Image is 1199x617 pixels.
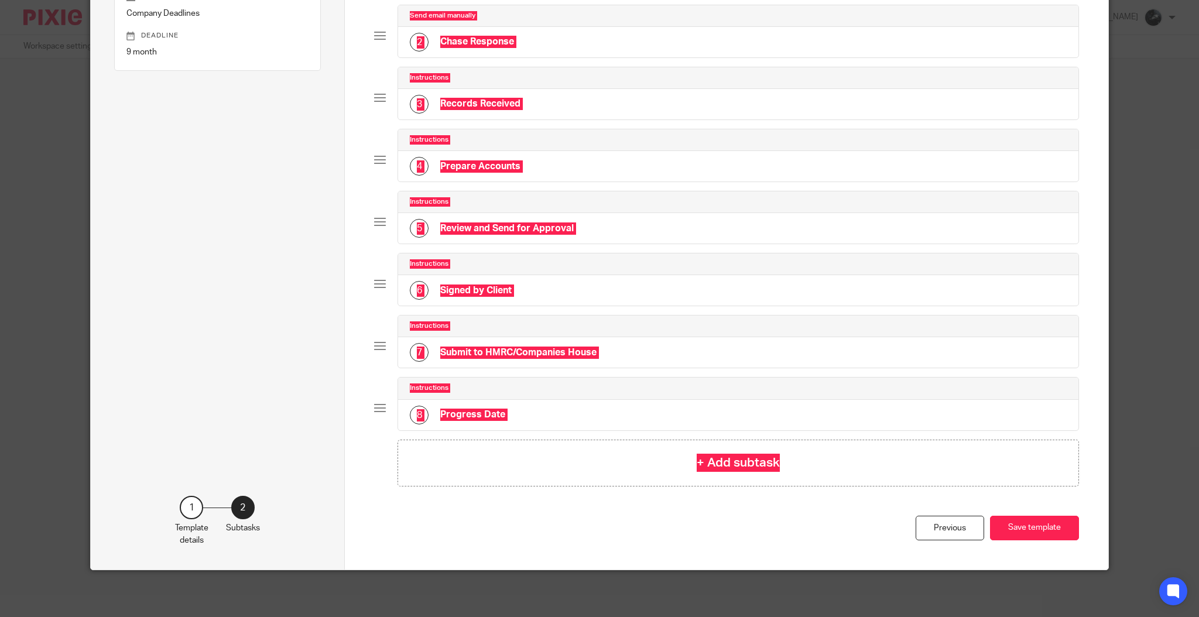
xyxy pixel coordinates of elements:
[990,516,1079,541] button: Save template
[410,197,448,207] h4: Instructions
[410,259,448,269] h4: Instructions
[440,98,520,110] h4: Records Received
[226,522,260,534] p: Subtasks
[410,33,429,52] div: 2
[410,281,429,300] div: 6
[126,46,309,58] p: 9 month
[410,343,429,362] div: 7
[410,321,448,331] h4: Instructions
[126,31,309,40] p: Deadline
[410,383,448,393] h4: Instructions
[410,219,429,238] div: 5
[697,454,780,472] h4: + Add subtask
[410,11,475,20] h4: Send email manually
[410,406,429,424] div: 8
[440,160,520,173] h4: Prepare Accounts
[440,284,512,297] h4: Signed by Client
[410,95,429,114] div: 3
[440,409,505,421] h4: Progress Date
[410,135,448,145] h4: Instructions
[126,8,309,19] p: Company Deadlines
[440,36,514,48] h4: Chase Response
[410,73,448,83] h4: Instructions
[440,222,574,235] h4: Review and Send for Approval
[440,347,597,359] h4: Submit to HMRC/Companies House
[180,496,203,519] div: 1
[175,522,208,546] p: Template details
[916,516,984,541] div: Previous
[410,157,429,176] div: 4
[231,496,255,519] div: 2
